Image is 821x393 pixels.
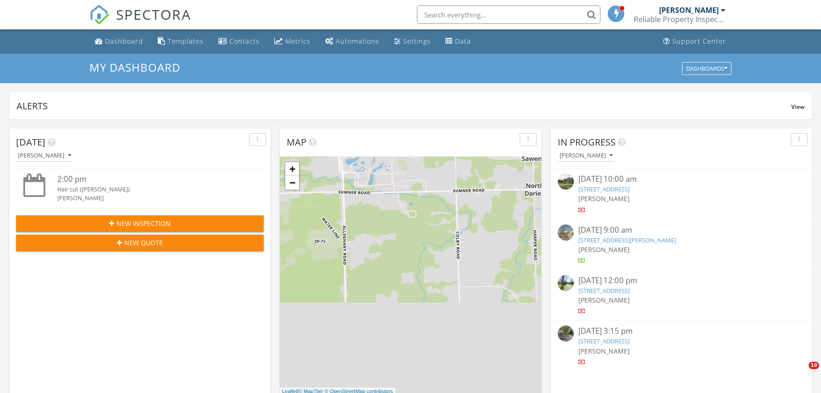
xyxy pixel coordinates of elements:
span: [PERSON_NAME] [578,347,630,355]
a: [DATE] 12:00 pm [STREET_ADDRESS] [PERSON_NAME] [558,275,805,316]
a: Contacts [215,33,263,50]
span: My Dashboard [89,60,180,75]
div: 2:00 pm [57,174,243,185]
div: [DATE] 3:15 pm [578,326,785,337]
div: Settings [403,37,431,45]
a: Automations (Basic) [322,33,383,50]
div: [DATE] 10:00 am [578,174,785,185]
span: View [791,103,804,111]
a: [STREET_ADDRESS] [578,337,630,345]
div: Hair cut ([PERSON_NAME]) [57,185,243,194]
span: [PERSON_NAME] [578,296,630,304]
span: [PERSON_NAME] [578,194,630,203]
span: New Quote [124,238,163,247]
div: Data [455,37,471,45]
div: Dashboard [105,37,143,45]
div: Templates [168,37,204,45]
a: [DATE] 3:15 pm [STREET_ADDRESS] [PERSON_NAME] [558,326,805,366]
a: [STREET_ADDRESS][PERSON_NAME] [578,236,676,244]
div: Dashboards [686,65,727,72]
button: [PERSON_NAME] [558,150,615,162]
span: In Progress [558,136,616,148]
a: [DATE] 10:00 am [STREET_ADDRESS] [PERSON_NAME] [558,174,805,214]
span: New Inspection [116,219,171,228]
a: Templates [154,33,207,50]
span: [DATE] [16,136,45,148]
a: Dashboard [91,33,147,50]
div: [PERSON_NAME] [560,152,613,159]
input: Search everything... [417,6,600,24]
a: SPECTORA [89,12,191,32]
div: [PERSON_NAME] [57,194,243,202]
a: Support Center [660,33,730,50]
span: [PERSON_NAME] [578,245,630,254]
a: [DATE] 9:00 am [STREET_ADDRESS][PERSON_NAME] [PERSON_NAME] [558,225,805,265]
div: [DATE] 9:00 am [578,225,785,236]
div: Automations [336,37,379,45]
button: New Quote [16,235,264,251]
div: Contacts [229,37,260,45]
img: streetview [558,225,574,241]
div: Support Center [672,37,726,45]
button: Dashboards [682,62,732,75]
div: [PERSON_NAME] [659,6,719,15]
div: Metrics [285,37,311,45]
img: streetview [558,174,574,190]
span: 10 [809,362,819,369]
img: streetview [558,326,574,342]
a: Data [442,33,475,50]
span: SPECTORA [116,5,191,24]
a: [STREET_ADDRESS] [578,286,630,295]
button: [PERSON_NAME] [16,150,73,162]
div: Alerts [17,100,791,112]
div: [DATE] 12:00 pm [578,275,785,286]
img: The Best Home Inspection Software - Spectora [89,5,110,25]
img: streetview [558,275,574,291]
a: Zoom in [285,162,299,176]
div: [PERSON_NAME] [18,152,71,159]
span: Map [287,136,306,148]
iframe: Intercom live chat [790,362,812,384]
a: Zoom out [285,176,299,190]
a: Settings [390,33,434,50]
div: Reliable Property Inspections of WNY, LLC [634,15,726,24]
a: Metrics [271,33,314,50]
a: [STREET_ADDRESS] [578,185,630,193]
button: New Inspection [16,215,264,232]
